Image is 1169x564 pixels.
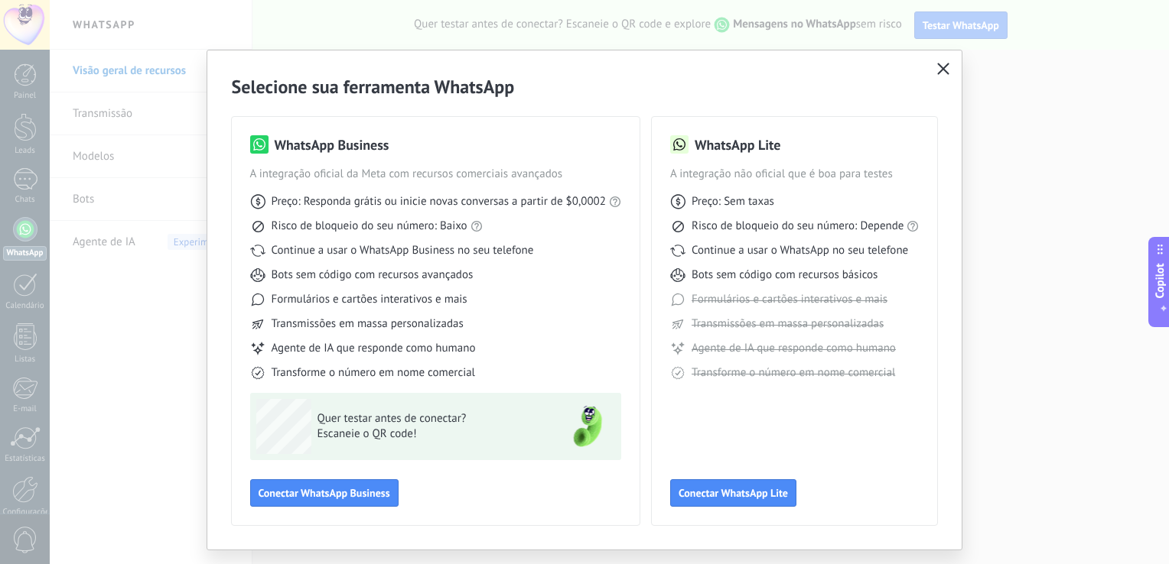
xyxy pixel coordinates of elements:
img: green-phone.png [560,399,615,454]
span: Continue a usar o WhatsApp no seu telefone [692,243,908,258]
span: Continue a usar o WhatsApp Business no seu telefone [272,243,534,258]
span: Risco de bloqueio do seu número: Depende [692,219,904,234]
h3: WhatsApp Lite [695,135,780,154]
span: A integração oficial da Meta com recursos comerciais avançados [250,167,621,182]
span: Copilot [1152,264,1167,299]
button: Conectar WhatsApp Business [250,479,399,507]
button: Conectar WhatsApp Lite [670,479,796,507]
h3: WhatsApp Business [275,135,389,154]
span: Agente de IA que responde como humano [692,341,896,356]
h2: Selecione sua ferramenta WhatsApp [232,75,938,99]
span: Preço: Sem taxas [692,194,774,209]
span: A integração não oficial que é boa para testes [670,167,920,182]
span: Transforme o número em nome comercial [272,365,475,381]
span: Formulários e cartões interativos e mais [272,292,467,307]
span: Formulários e cartões interativos e mais [692,292,887,307]
span: Bots sem código com recursos avançados [272,267,474,283]
span: Conectar WhatsApp Business [259,488,390,498]
span: Conectar WhatsApp Lite [679,488,788,498]
span: Risco de bloqueio do seu número: Baixo [272,219,467,234]
span: Escaneie o QR code! [317,426,541,442]
span: Bots sem código com recursos básicos [692,267,878,283]
span: Preço: Responda grátis ou inicie novas conversas a partir de $0,0002 [272,194,606,209]
span: Quer testar antes de conectar? [317,411,541,426]
span: Transmissões em massa personalizadas [272,316,464,332]
span: Agente de IA que responde como humano [272,341,476,356]
span: Transmissões em massa personalizadas [692,316,884,332]
span: Transforme o número em nome comercial [692,365,895,381]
